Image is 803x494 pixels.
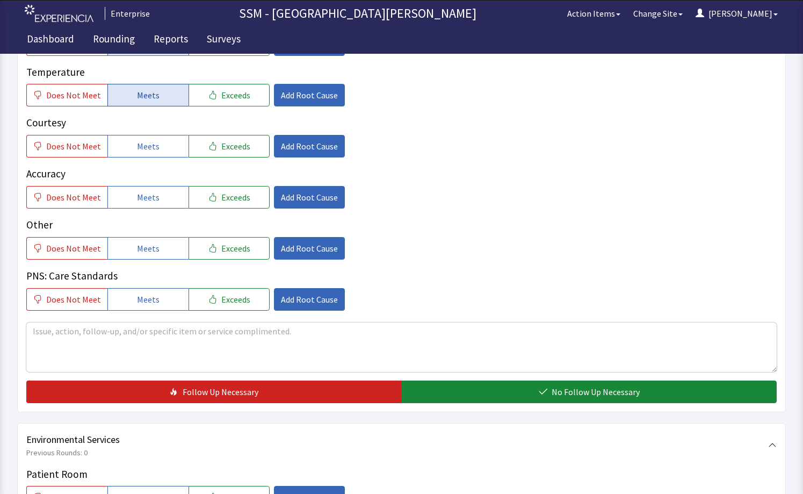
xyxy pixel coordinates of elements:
[281,89,338,102] span: Add Root Cause
[26,268,777,284] p: PNS: Care Standards
[137,293,160,306] span: Meets
[46,293,101,306] span: Does Not Meet
[26,186,107,209] button: Does Not Meet
[107,288,189,311] button: Meets
[221,242,250,255] span: Exceeds
[46,191,101,204] span: Does Not Meet
[189,288,270,311] button: Exceeds
[85,27,143,54] a: Rounding
[137,191,160,204] span: Meets
[26,237,107,260] button: Does Not Meet
[274,237,345,260] button: Add Root Cause
[107,84,189,106] button: Meets
[19,27,82,54] a: Dashboard
[26,84,107,106] button: Does Not Meet
[107,237,189,260] button: Meets
[189,186,270,209] button: Exceeds
[25,5,93,23] img: experiencia_logo.png
[627,3,689,24] button: Change Site
[221,191,250,204] span: Exceeds
[281,191,338,204] span: Add Root Cause
[189,237,270,260] button: Exceeds
[46,242,101,255] span: Does Not Meet
[274,288,345,311] button: Add Root Cause
[281,242,338,255] span: Add Root Cause
[552,385,640,398] span: No Follow Up Necessary
[281,293,338,306] span: Add Root Cause
[137,89,160,102] span: Meets
[107,186,189,209] button: Meets
[26,447,768,458] span: Previous Rounds: 0
[26,288,107,311] button: Does Not Meet
[154,5,561,22] p: SSM - [GEOGRAPHIC_DATA][PERSON_NAME]
[46,140,101,153] span: Does Not Meet
[26,381,402,403] button: Follow Up Necessary
[281,140,338,153] span: Add Root Cause
[26,115,777,131] p: Courtesy
[189,135,270,157] button: Exceeds
[221,293,250,306] span: Exceeds
[107,135,189,157] button: Meets
[274,135,345,157] button: Add Root Cause
[199,27,249,54] a: Surveys
[26,217,777,233] p: Other
[137,140,160,153] span: Meets
[26,467,777,482] p: Patient Room
[221,89,250,102] span: Exceeds
[183,385,258,398] span: Follow Up Necessary
[561,3,627,24] button: Action Items
[26,432,768,447] span: Environmental Services
[105,7,150,20] div: Enterprise
[221,140,250,153] span: Exceeds
[137,242,160,255] span: Meets
[274,186,345,209] button: Add Root Cause
[26,65,777,80] p: Temperature
[26,166,777,182] p: Accuracy
[146,27,196,54] a: Reports
[402,381,777,403] button: No Follow Up Necessary
[689,3,784,24] button: [PERSON_NAME]
[189,84,270,106] button: Exceeds
[26,135,107,157] button: Does Not Meet
[274,84,345,106] button: Add Root Cause
[46,89,101,102] span: Does Not Meet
